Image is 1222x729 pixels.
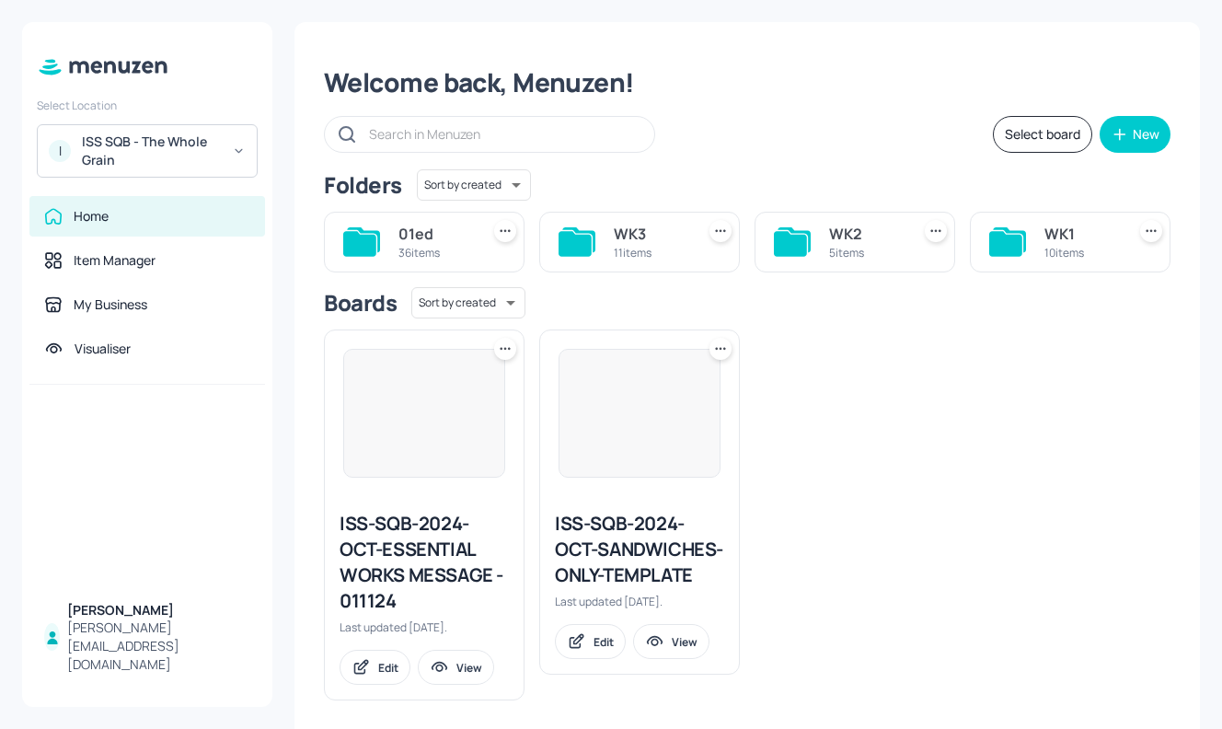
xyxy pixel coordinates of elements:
div: WK1 [1044,223,1118,245]
div: Edit [594,634,614,650]
div: 10 items [1044,245,1118,260]
div: Last updated [DATE]. [340,619,509,635]
div: Welcome back, Menuzen! [324,66,1170,99]
div: Select Location [37,98,258,113]
div: [PERSON_NAME] [67,601,250,619]
div: View [456,660,482,676]
div: Edit [378,660,398,676]
div: [PERSON_NAME][EMAIL_ADDRESS][DOMAIN_NAME] [67,619,250,674]
div: Sort by created [417,167,531,203]
div: Folders [324,170,402,200]
button: New [1100,116,1170,153]
div: Item Manager [74,251,156,270]
div: ISS-SQB-2024-OCT-ESSENTIAL WORKS MESSAGE - 011124 [340,511,509,614]
div: My Business [74,295,147,314]
div: WK2 [829,223,903,245]
div: Last updated [DATE]. [555,594,724,609]
div: I [49,140,71,162]
div: 36 items [398,245,472,260]
div: WK3 [614,223,687,245]
div: New [1133,128,1159,141]
div: Visualiser [75,340,131,358]
div: Sort by created [411,284,525,321]
div: ISS-SQB-2024-OCT-SANDWICHES-ONLY-TEMPLATE [555,511,724,588]
button: Select board [993,116,1092,153]
div: 01ed [398,223,472,245]
div: Home [74,207,109,226]
div: View [672,634,697,650]
div: 5 items [829,245,903,260]
div: Boards [324,288,397,318]
div: ISS SQB - The Whole Grain [82,133,221,169]
div: 11 items [614,245,687,260]
input: Search in Menuzen [369,121,636,147]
